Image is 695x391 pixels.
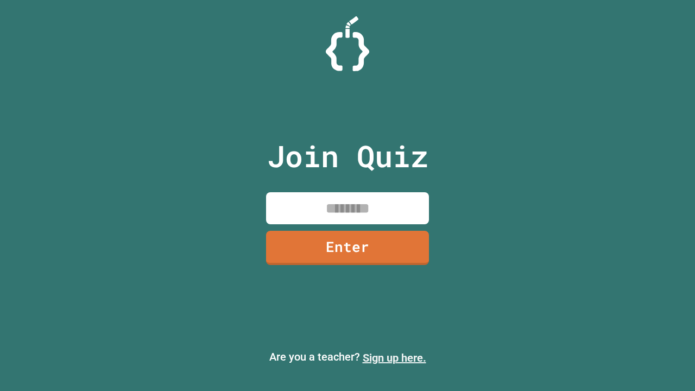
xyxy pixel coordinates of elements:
a: Enter [266,231,429,265]
a: Sign up here. [363,351,426,364]
p: Are you a teacher? [9,349,686,366]
img: Logo.svg [326,16,369,71]
iframe: chat widget [649,348,684,380]
p: Join Quiz [267,134,428,179]
iframe: chat widget [605,300,684,346]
